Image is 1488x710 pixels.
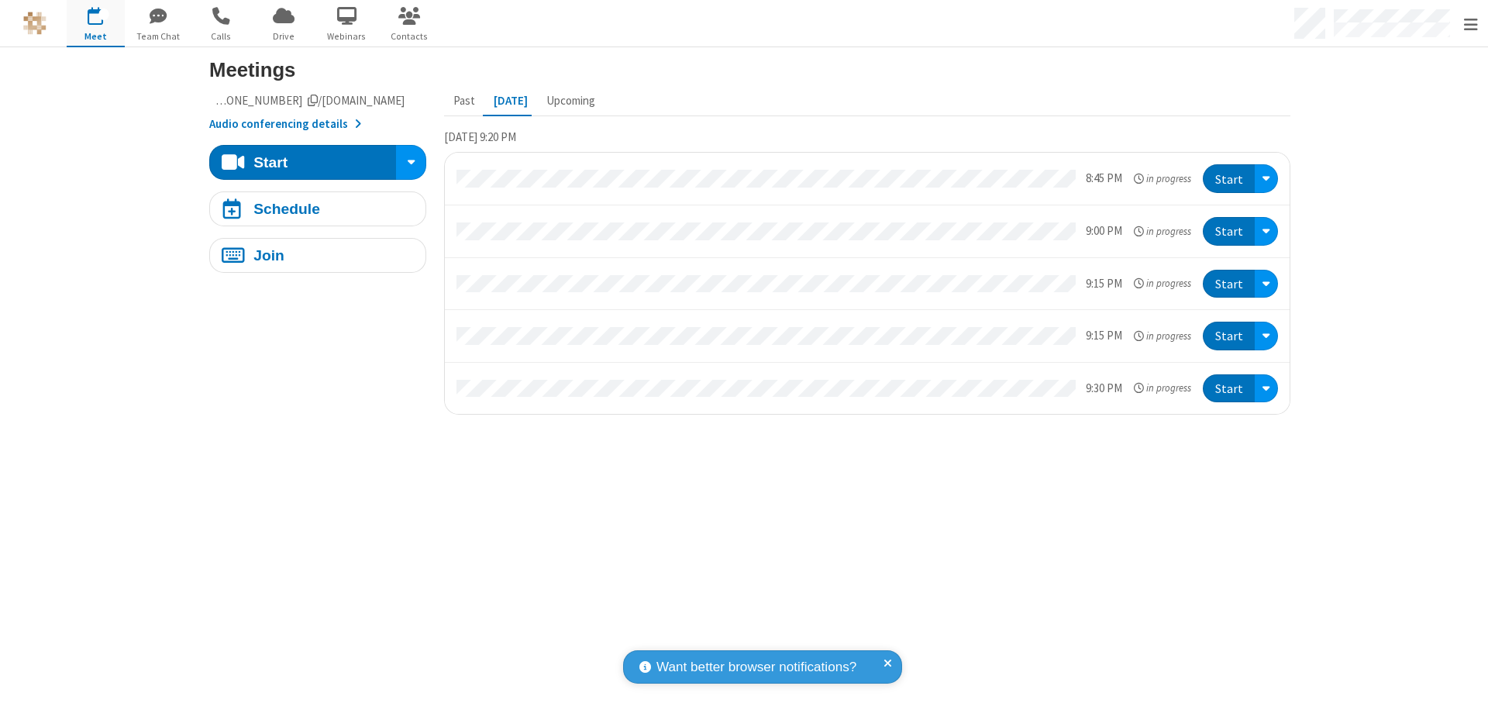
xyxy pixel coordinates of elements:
[537,87,604,116] button: Upcoming
[1255,270,1278,298] div: Open menu
[253,155,288,170] div: Start
[209,191,426,226] button: Schedule
[23,12,46,35] img: QA Selenium DO NOT DELETE OR CHANGE
[1255,164,1278,193] div: Open menu
[484,87,537,116] button: [DATE]
[253,202,320,216] div: Schedule
[1203,322,1255,350] button: Start
[253,248,284,263] div: Join
[444,87,484,116] button: Past
[209,238,426,273] button: Join
[444,128,1291,426] section: Today's Meetings
[162,93,405,108] span: Copy my meeting room link
[209,145,397,180] button: Start
[1134,329,1191,343] em: in progress
[1134,276,1191,291] em: in progress
[1203,217,1255,246] button: Start
[209,92,405,110] button: Copy my meeting room linkCopy my meeting room link
[255,29,313,43] span: Drive
[1134,224,1191,239] em: in progress
[1203,270,1255,298] button: Start
[192,29,250,43] span: Calls
[1203,164,1255,193] button: Start
[1255,322,1278,350] div: Open menu
[209,115,361,133] button: Audio conferencing details
[1255,374,1278,403] div: Open menu
[99,9,109,20] div: 5
[1086,275,1122,293] div: 9:15 PM
[1203,374,1255,403] button: Start
[444,129,516,144] span: [DATE] 9:20 PM
[129,29,188,43] span: Team Chat
[656,657,856,677] span: Want better browser notifications?
[1086,380,1122,398] div: 9:30 PM
[1086,327,1122,345] div: 9:15 PM
[381,29,439,43] span: Contacts
[1086,222,1122,240] div: 9:00 PM
[209,92,426,133] section: Account details
[1134,381,1191,395] em: in progress
[318,29,376,43] span: Webinars
[1255,217,1278,246] div: Open menu
[1086,170,1122,188] div: 8:45 PM
[67,29,125,43] span: Meet
[1134,171,1191,186] em: in progress
[209,59,1290,81] h3: Meetings
[396,145,426,180] button: Start conference options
